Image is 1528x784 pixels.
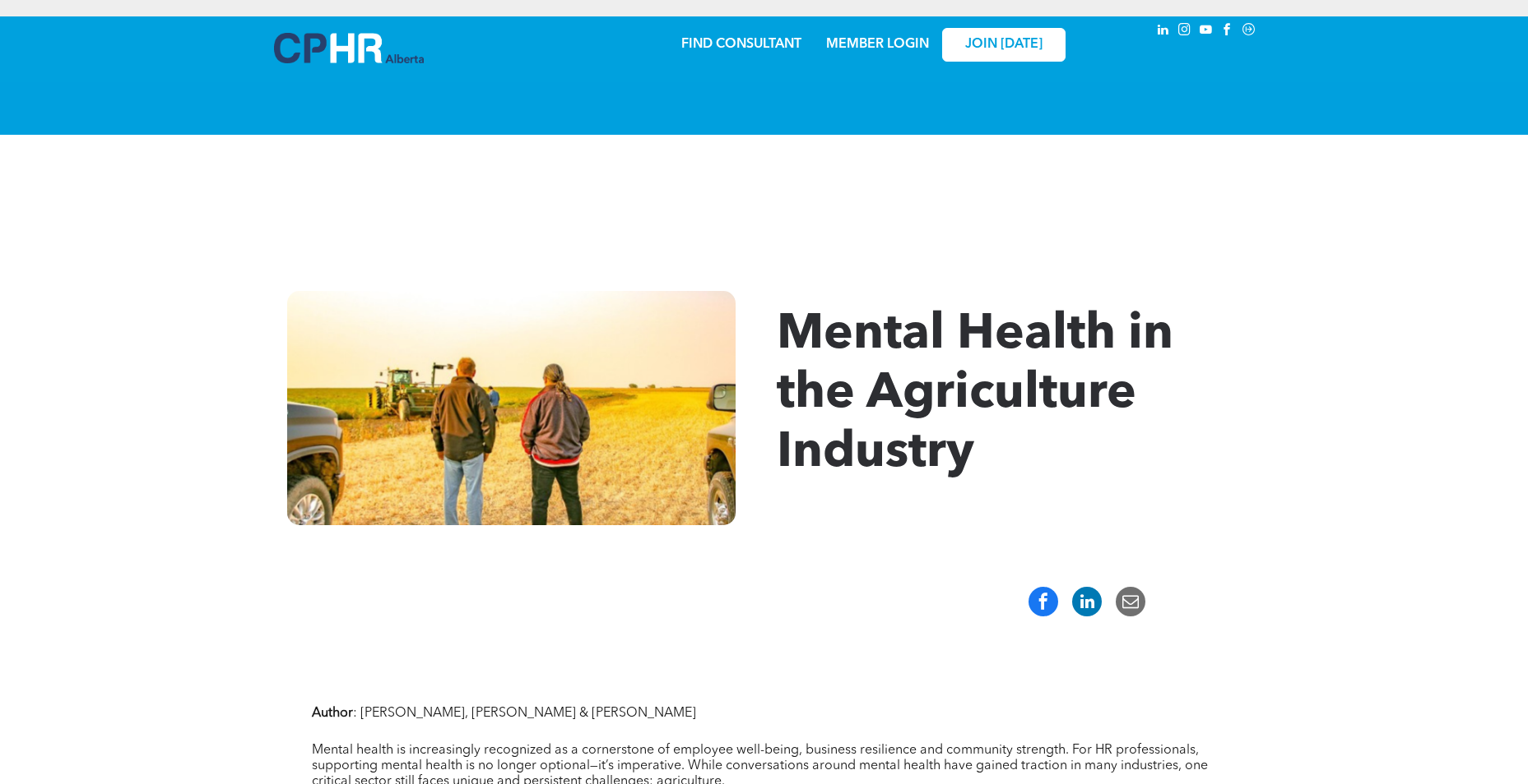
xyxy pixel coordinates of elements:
a: facebook [1219,21,1237,43]
a: instagram [1176,21,1194,43]
a: linkedin [1154,21,1173,43]
a: youtube [1197,21,1215,43]
a: Social network [1240,21,1258,43]
span: JOIN [DATE] [965,37,1043,53]
span: : [PERSON_NAME], [PERSON_NAME] & [PERSON_NAME] [353,707,696,720]
a: FIND CONSULTANT [681,38,801,51]
span: Mental Health in the Agriculture Industry [777,311,1173,478]
img: A blue and white logo for cp alberta [274,33,424,63]
a: MEMBER LOGIN [826,38,929,51]
strong: Author [312,707,353,720]
a: JOIN [DATE] [942,28,1066,62]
